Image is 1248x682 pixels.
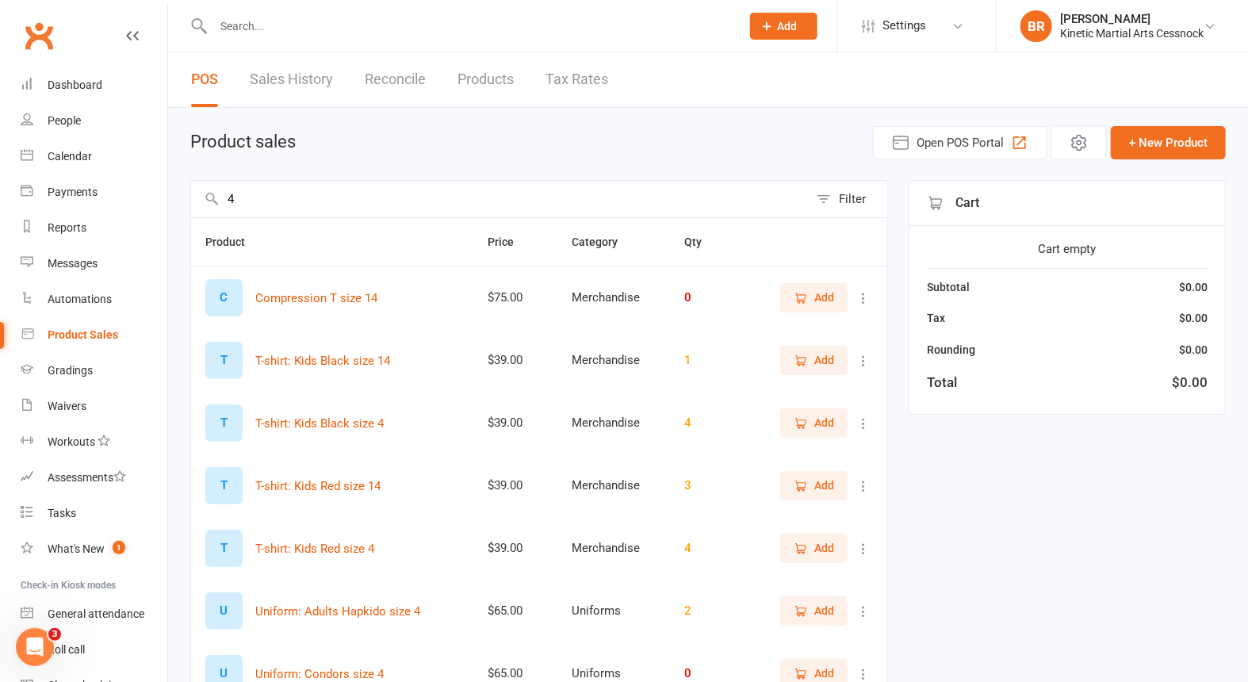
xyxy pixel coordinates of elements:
[488,291,544,305] div: $75.00
[927,239,1208,259] div: Cart empty
[205,467,243,504] div: Set product image
[572,291,656,305] div: Merchandise
[684,542,729,555] div: 4
[1179,341,1208,358] div: $0.00
[873,126,1047,159] button: Open POS Portal
[909,181,1225,226] div: Cart
[21,389,167,424] a: Waivers
[750,13,817,40] button: Add
[48,364,93,377] div: Gradings
[546,52,608,107] a: Tax Rates
[814,665,834,682] span: Add
[191,52,218,107] a: POS
[927,278,970,296] div: Subtotal
[48,150,92,163] div: Calendar
[778,20,798,33] span: Add
[684,604,729,618] div: 2
[839,190,866,209] div: Filter
[21,210,167,246] a: Reports
[1179,309,1208,327] div: $0.00
[21,531,167,567] a: What's New1
[780,408,848,437] button: Add
[48,542,105,555] div: What's New
[21,353,167,389] a: Gradings
[255,414,384,433] button: T-shirt: Kids Black size 4
[780,596,848,625] button: Add
[48,186,98,198] div: Payments
[927,372,957,393] div: Total
[48,257,98,270] div: Messages
[48,328,118,341] div: Product Sales
[927,341,975,358] div: Rounding
[684,236,719,248] span: Qty
[205,236,262,248] span: Product
[205,342,243,379] div: Set product image
[488,232,532,251] button: Price
[113,541,125,554] span: 1
[21,139,167,174] a: Calendar
[814,602,834,619] span: Add
[48,435,95,448] div: Workouts
[48,293,112,305] div: Automations
[48,221,86,234] div: Reports
[1020,10,1052,42] div: BR
[572,479,656,492] div: Merchandise
[48,114,81,127] div: People
[572,232,635,251] button: Category
[190,132,296,151] h1: Product sales
[48,400,86,412] div: Waivers
[488,542,544,555] div: $39.00
[684,232,719,251] button: Qty
[21,282,167,317] a: Automations
[488,479,544,492] div: $39.00
[21,103,167,139] a: People
[21,174,167,210] a: Payments
[572,604,656,618] div: Uniforms
[684,479,729,492] div: 3
[250,52,333,107] a: Sales History
[209,15,729,37] input: Search...
[21,632,167,668] a: Roll call
[255,289,377,308] button: Compression T size 14
[814,414,834,431] span: Add
[780,346,848,374] button: Add
[814,351,834,369] span: Add
[814,477,834,494] span: Add
[488,354,544,367] div: $39.00
[21,460,167,496] a: Assessments
[457,52,514,107] a: Products
[684,354,729,367] div: 1
[255,602,420,621] button: Uniform: Adults Hapkido size 4
[48,628,61,641] span: 3
[684,416,729,430] div: 4
[572,667,656,680] div: Uniforms
[1060,26,1204,40] div: Kinetic Martial Arts Cessnock
[48,507,76,519] div: Tasks
[205,404,243,442] div: Set product image
[1111,126,1226,159] button: + New Product
[882,8,926,44] span: Settings
[205,592,243,630] div: Set product image
[255,477,381,496] button: T-shirt: Kids Red size 14
[809,181,887,217] button: Filter
[48,79,102,91] div: Dashboard
[1060,12,1204,26] div: [PERSON_NAME]
[48,643,85,656] div: Roll call
[927,309,945,327] div: Tax
[488,416,544,430] div: $39.00
[572,354,656,367] div: Merchandise
[780,471,848,500] button: Add
[365,52,426,107] a: Reconcile
[48,471,126,484] div: Assessments
[21,246,167,282] a: Messages
[488,236,532,248] span: Price
[205,530,243,567] div: Set product image
[780,534,848,562] button: Add
[814,289,834,306] span: Add
[780,283,848,312] button: Add
[572,416,656,430] div: Merchandise
[255,351,390,370] button: T-shirt: Kids Black size 14
[205,232,262,251] button: Product
[255,539,374,558] button: T-shirt: Kids Red size 4
[21,424,167,460] a: Workouts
